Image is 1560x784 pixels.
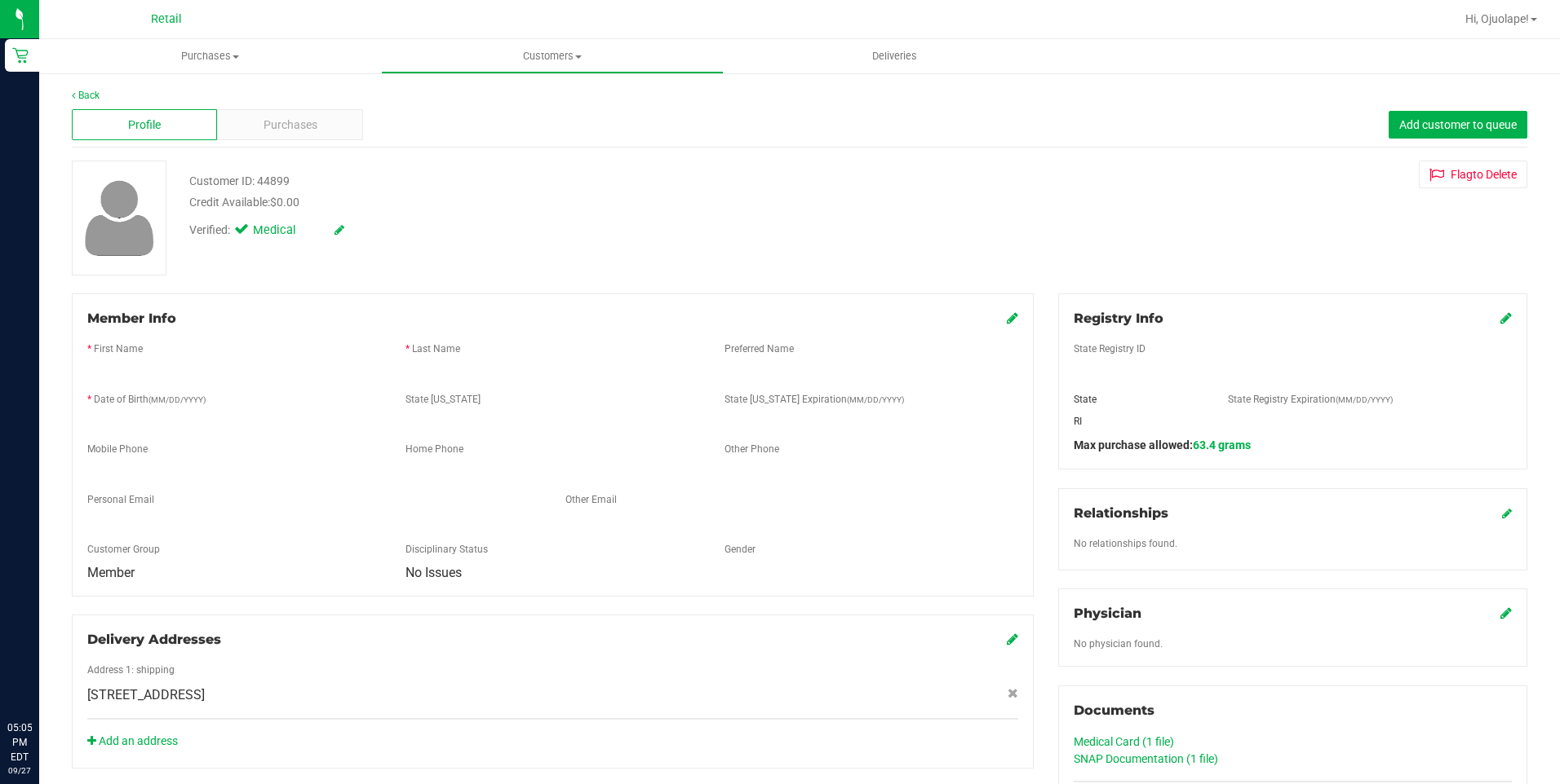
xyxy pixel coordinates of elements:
a: Back [72,90,100,101]
label: Home Phone [406,442,463,456]
a: Medical Card (1 file) [1074,735,1174,748]
span: Add customer to queue [1399,118,1517,131]
span: Documents [1074,703,1154,718]
label: Date of Birth [94,392,206,407]
label: Disciplinary Status [406,542,488,557]
span: Relationships [1074,505,1168,521]
span: Registry Info [1074,311,1163,326]
a: Add an address [87,734,178,747]
span: Deliveries [850,49,939,64]
div: Customer ID: 44899 [189,173,290,190]
a: Deliveries [724,39,1066,73]
span: (MM/DD/YYYY) [847,395,904,404]
span: Member [87,565,135,580]
label: State Registry Expiration [1228,392,1393,407]
button: Add customer to queue [1389,111,1527,139]
div: Verified: [189,222,344,240]
span: Customers [382,49,722,64]
span: No physician found. [1074,638,1163,650]
button: Flagto Delete [1419,161,1527,188]
label: Preferred Name [725,341,794,356]
span: Member Info [87,311,176,326]
label: Other Email [565,492,617,507]
div: Credit Available: [189,194,905,211]
label: Customer Group [87,542,160,557]
p: 09/27 [7,764,32,777]
span: $0.00 [270,196,299,209]
span: No Issues [406,565,462,580]
span: Retail [151,12,182,26]
p: 05:05 PM EDT [7,720,32,764]
span: Medical [253,222,318,240]
a: SNAP Documentation (1 file) [1074,752,1218,765]
a: Customers [381,39,723,73]
span: Delivery Addresses [87,632,221,647]
span: Hi, Ojuolape! [1465,12,1529,25]
label: Personal Email [87,492,154,507]
div: State [1061,392,1216,407]
label: State Registry ID [1074,341,1146,356]
span: [STREET_ADDRESS] [87,685,205,705]
label: Last Name [412,341,460,356]
img: user-icon.png [77,176,162,260]
span: Max purchase allowed: [1074,438,1251,451]
iframe: Resource center [16,654,65,703]
span: (MM/DD/YYYY) [1336,395,1393,404]
div: RI [1061,414,1216,429]
label: Gender [725,542,756,557]
label: State [US_STATE] [406,392,481,407]
iframe: Resource center unread badge [48,651,68,671]
label: No relationships found. [1074,536,1177,551]
span: Purchases [39,49,381,64]
span: Purchases [264,117,317,134]
inline-svg: Retail [12,47,29,64]
label: First Name [94,341,143,356]
span: (MM/DD/YYYY) [148,395,206,404]
label: Mobile Phone [87,442,148,456]
a: Purchases [39,39,381,73]
label: Other Phone [725,442,779,456]
span: Physician [1074,606,1141,621]
span: Profile [128,117,161,134]
label: State [US_STATE] Expiration [725,392,904,407]
span: 63.4 grams [1193,438,1251,451]
label: Address 1: shipping [87,663,175,677]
